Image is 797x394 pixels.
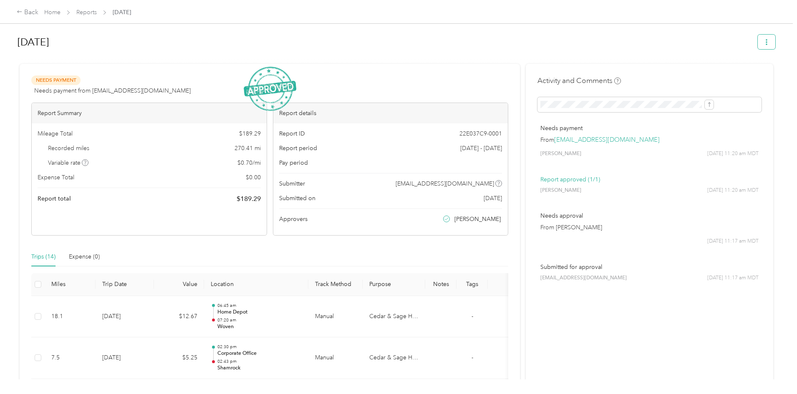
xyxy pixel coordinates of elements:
[244,67,296,111] img: ApprovedStamp
[217,303,302,309] p: 06:45 am
[308,296,363,338] td: Manual
[707,187,759,194] span: [DATE] 11:20 am MDT
[217,364,302,372] p: Shamrock
[38,129,73,138] span: Mileage Total
[308,337,363,379] td: Manual
[17,8,38,18] div: Back
[44,9,61,16] a: Home
[425,273,457,296] th: Notes
[454,215,501,223] span: [PERSON_NAME]
[460,144,502,153] span: [DATE] - [DATE]
[396,179,494,188] span: [EMAIL_ADDRESS][DOMAIN_NAME]
[707,150,759,158] span: [DATE] 11:20 am MDT
[279,158,308,167] span: Pay period
[48,144,89,153] span: Recorded miles
[113,8,131,17] span: [DATE]
[18,32,752,52] h1: Jul 2025
[459,129,502,138] span: 22E037C9-0001
[484,194,502,203] span: [DATE]
[707,274,759,282] span: [DATE] 11:17 am MDT
[154,296,204,338] td: $12.67
[279,179,305,188] span: Submitter
[38,173,74,182] span: Expense Total
[472,313,473,320] span: -
[246,173,261,182] span: $ 0.00
[540,136,759,144] p: From
[540,124,759,133] p: Needs payment
[540,150,581,158] span: [PERSON_NAME]
[750,347,797,394] iframe: Everlance-gr Chat Button Frame
[217,344,302,350] p: 02:30 pm
[540,223,759,232] p: From [PERSON_NAME]
[154,337,204,379] td: $5.25
[273,103,508,123] div: Report details
[279,129,305,138] span: Report ID
[76,9,97,16] a: Reports
[554,136,660,144] a: [EMAIL_ADDRESS][DOMAIN_NAME]
[540,175,759,184] p: Report approved (1/1)
[38,194,71,203] span: Report total
[217,323,302,331] p: Woven
[472,354,473,361] span: -
[540,263,759,271] p: Submitted for approval
[31,252,55,261] div: Trips (14)
[279,215,308,223] span: Approvers
[239,129,261,138] span: $ 189.29
[363,296,425,338] td: Cedar & Sage Homes
[32,103,267,123] div: Report Summary
[279,194,315,203] span: Submitted on
[217,350,302,357] p: Corporate Office
[237,158,261,167] span: $ 0.70 / mi
[45,273,96,296] th: Miles
[96,296,154,338] td: [DATE]
[48,158,89,167] span: Variable rate
[540,187,581,194] span: [PERSON_NAME]
[537,75,621,86] h4: Activity and Comments
[31,75,81,85] span: Needs Payment
[217,317,302,323] p: 07:20 am
[363,337,425,379] td: Cedar & Sage Homes
[204,273,308,296] th: Location
[154,273,204,296] th: Value
[69,252,100,261] div: Expense (0)
[45,337,96,379] td: 7.5
[279,144,317,153] span: Report period
[540,211,759,220] p: Needs approval
[363,273,425,296] th: Purpose
[45,296,96,338] td: 18.1
[237,194,261,204] span: $ 189.29
[707,238,759,245] span: [DATE] 11:17 am MDT
[457,273,488,296] th: Tags
[96,337,154,379] td: [DATE]
[235,144,261,153] span: 270.41 mi
[308,273,363,296] th: Track Method
[217,309,302,316] p: Home Depot
[217,359,302,364] p: 02:43 pm
[96,273,154,296] th: Trip Date
[34,86,191,95] span: Needs payment from [EMAIL_ADDRESS][DOMAIN_NAME]
[540,274,627,282] span: [EMAIL_ADDRESS][DOMAIN_NAME]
